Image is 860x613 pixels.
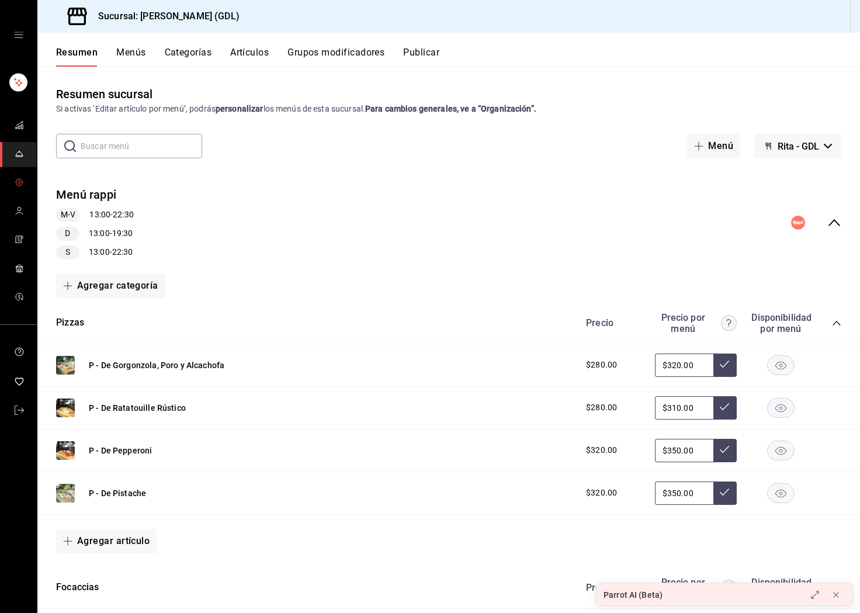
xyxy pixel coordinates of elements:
[56,529,157,553] button: Agregar artículo
[751,577,810,599] div: Disponibilidad por menú
[365,104,536,113] strong: Para cambios generales, ve a “Organización”.
[687,134,740,158] button: Menú
[56,484,75,503] img: Preview
[14,30,23,40] button: open drawer
[655,312,737,334] div: Precio por menú
[655,482,713,505] input: Sin ajuste
[89,445,152,456] button: P - De Pepperoni
[604,589,663,601] div: Parrot AI (Beta)
[586,401,617,414] span: $280.00
[56,47,860,67] div: navigation tabs
[89,359,224,371] button: P - De Gorgonzola, Poro y Alcachofa
[574,317,649,328] div: Precio
[56,85,152,103] div: Resumen sucursal
[287,47,384,67] button: Grupos modificadores
[778,141,819,152] span: Rita - GDL
[751,312,810,334] div: Disponibilidad por menú
[655,354,713,377] input: Sin ajuste
[655,577,737,599] div: Precio por menú
[655,396,713,420] input: Sin ajuste
[754,134,841,158] button: Rita - GDL
[56,227,134,241] div: 13:00 - 19:30
[56,103,841,115] div: Si activas ‘Editar artículo por menú’, podrás los menús de esta sucursal.
[56,208,134,222] div: 13:00 - 22:30
[655,439,713,462] input: Sin ajuste
[81,134,202,158] input: Buscar menú
[116,47,145,67] button: Menús
[37,177,860,269] div: collapse-menu-row
[832,318,841,328] button: collapse-category-row
[56,356,75,375] img: Preview
[230,47,269,67] button: Artículos
[586,487,617,499] span: $320.00
[574,582,649,593] div: Precio
[586,359,617,371] span: $280.00
[56,581,99,594] button: Focaccias
[56,186,116,203] button: Menú rappi
[165,47,212,67] button: Categorías
[56,399,75,417] img: Preview
[586,444,617,456] span: $320.00
[89,487,146,499] button: P - De Pistache
[60,227,75,240] span: D
[89,9,240,23] h3: Sucursal: [PERSON_NAME] (GDL)
[403,47,439,67] button: Publicar
[216,104,263,113] strong: personalizar
[61,246,75,258] span: S
[56,441,75,460] img: Preview
[56,47,98,67] button: Resumen
[56,273,165,298] button: Agregar categoría
[56,316,84,330] button: Pizzas
[56,245,134,259] div: 13:00 - 22:30
[56,209,80,221] span: M-V
[89,402,186,414] button: P - De Ratatouille Rústico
